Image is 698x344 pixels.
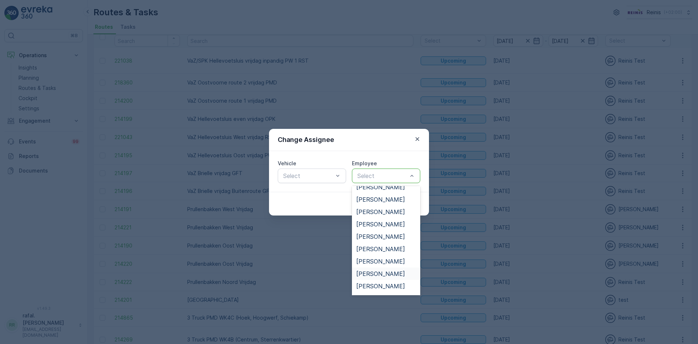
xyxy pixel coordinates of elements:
span: [PERSON_NAME] [356,221,405,228]
span: [PERSON_NAME] [356,209,405,215]
label: Vehicle [278,160,296,166]
p: Change Assignee [278,135,334,145]
span: [PERSON_NAME] [356,233,405,240]
span: [PERSON_NAME] [356,270,405,277]
span: [PERSON_NAME] [356,184,405,190]
p: Select [357,171,408,180]
span: [PERSON_NAME] [356,283,405,289]
span: [PERSON_NAME] [356,258,405,265]
span: [PERSON_NAME] [356,196,405,203]
p: Select [283,171,333,180]
span: [PERSON_NAME] [356,246,405,252]
label: Employee [352,160,377,166]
